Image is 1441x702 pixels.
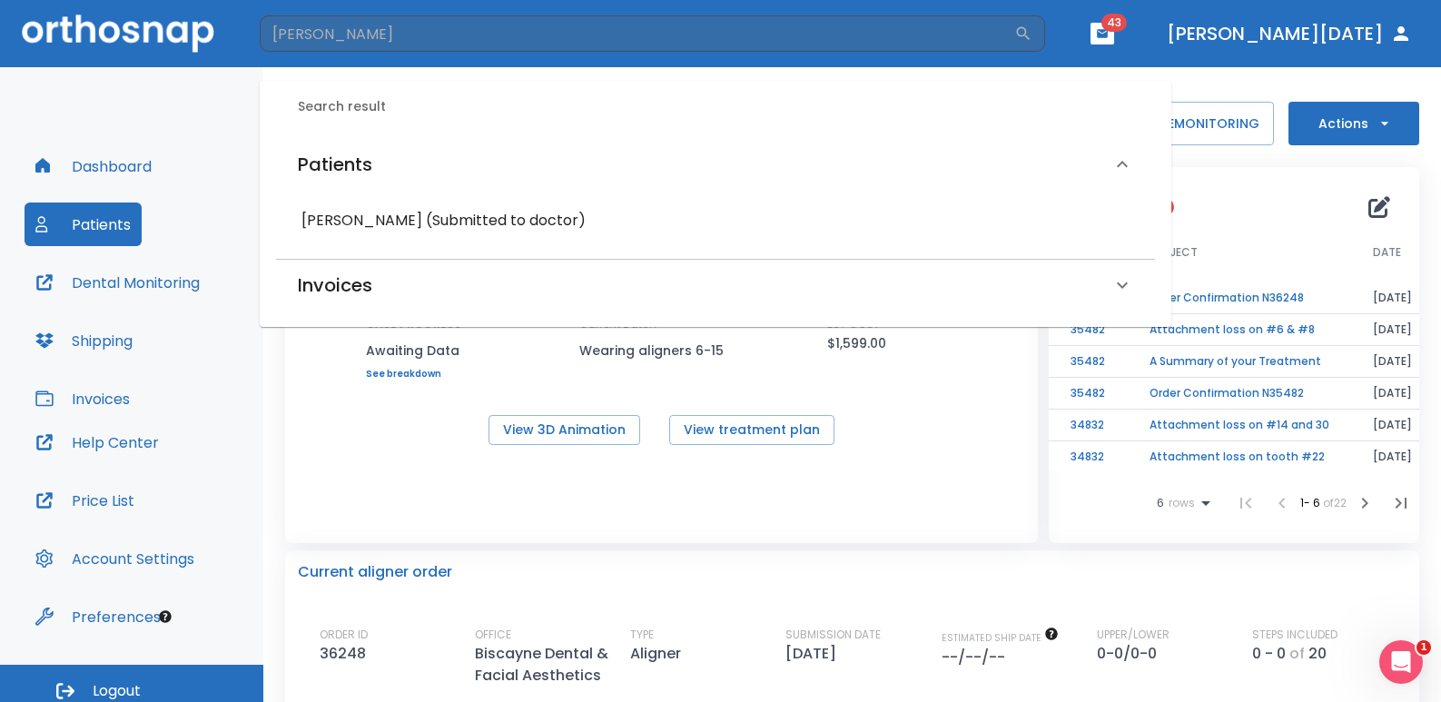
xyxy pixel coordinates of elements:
p: $1,599.00 [827,332,886,354]
h6: Patients [298,150,372,179]
td: [DATE] [1351,441,1434,473]
span: The date will be available after approving treatment plan [942,631,1059,645]
input: Search by Patient Name or Case # [260,15,1014,52]
td: A Summary of your Treatment [1128,346,1351,378]
p: TYPE [630,627,654,643]
td: Attachment loss on #14 and 30 [1128,410,1351,441]
span: 1 [1416,640,1431,655]
button: [PERSON_NAME][DATE] [1160,17,1419,50]
td: 35482 [1049,378,1128,410]
p: --/--/-- [942,647,1012,668]
span: rows [1164,497,1195,509]
h6: [PERSON_NAME] (Submitted to doctor) [301,208,1130,233]
span: 43 [1101,14,1127,32]
td: [DATE] [1351,346,1434,378]
button: Shipping [25,319,143,362]
p: Wearing aligners 6-15 [579,340,743,361]
p: 20 [1308,643,1327,665]
span: Logout [93,681,141,701]
span: 1 - 6 [1300,495,1323,510]
button: Help Center [25,420,170,464]
td: Order Confirmation N36248 [1128,282,1351,314]
button: Invoices [25,377,141,420]
p: of [1289,643,1305,665]
span: SUBJECT [1150,244,1198,261]
p: SUBMISSION DATE [785,627,881,643]
td: [DATE] [1351,410,1434,441]
span: of 22 [1323,495,1347,510]
p: ORDER ID [320,627,368,643]
p: OFFICE [475,627,511,643]
button: Actions [1288,102,1419,145]
td: 35482 [1049,346,1128,378]
button: View 3D Animation [489,415,640,445]
img: Orthosnap [22,15,214,52]
button: PAUSEMONITORING [1120,102,1274,145]
td: 34832 [1049,441,1128,473]
button: Account Settings [25,537,205,580]
td: 34832 [1049,410,1128,441]
button: Price List [25,479,145,522]
button: View treatment plan [669,415,834,445]
td: 35482 [1049,314,1128,346]
td: [DATE] [1351,314,1434,346]
span: DATE [1373,244,1401,261]
button: Patients [25,203,142,246]
a: See breakdown [366,369,461,380]
p: Awaiting Data [366,340,461,361]
div: Tooltip anchor [157,608,173,625]
button: Dental Monitoring [25,261,211,304]
button: Preferences [25,595,172,638]
p: Aligner [630,643,688,665]
iframe: Intercom live chat [1379,640,1423,684]
span: 6 [1157,497,1164,509]
p: Current aligner order [298,561,452,583]
div: Invoices [276,260,1155,311]
p: 0-0/0-0 [1097,643,1164,665]
p: 0 - 0 [1252,643,1286,665]
h6: Invoices [298,271,372,300]
p: Biscayne Dental & Facial Aesthetics [475,643,629,687]
td: Order Confirmation N35482 [1128,378,1351,410]
td: [DATE] [1351,282,1434,314]
td: [DATE] [1351,378,1434,410]
p: [DATE] [785,643,844,665]
td: Attachment loss on #6 & #8 [1128,314,1351,346]
div: Patients [276,132,1155,197]
h6: Search result [298,97,1155,117]
p: UPPER/LOWER [1097,627,1170,643]
button: Dashboard [25,144,163,188]
p: STEPS INCLUDED [1252,627,1337,643]
td: Attachment loss on tooth #22 [1128,441,1351,473]
p: 36248 [320,643,373,665]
